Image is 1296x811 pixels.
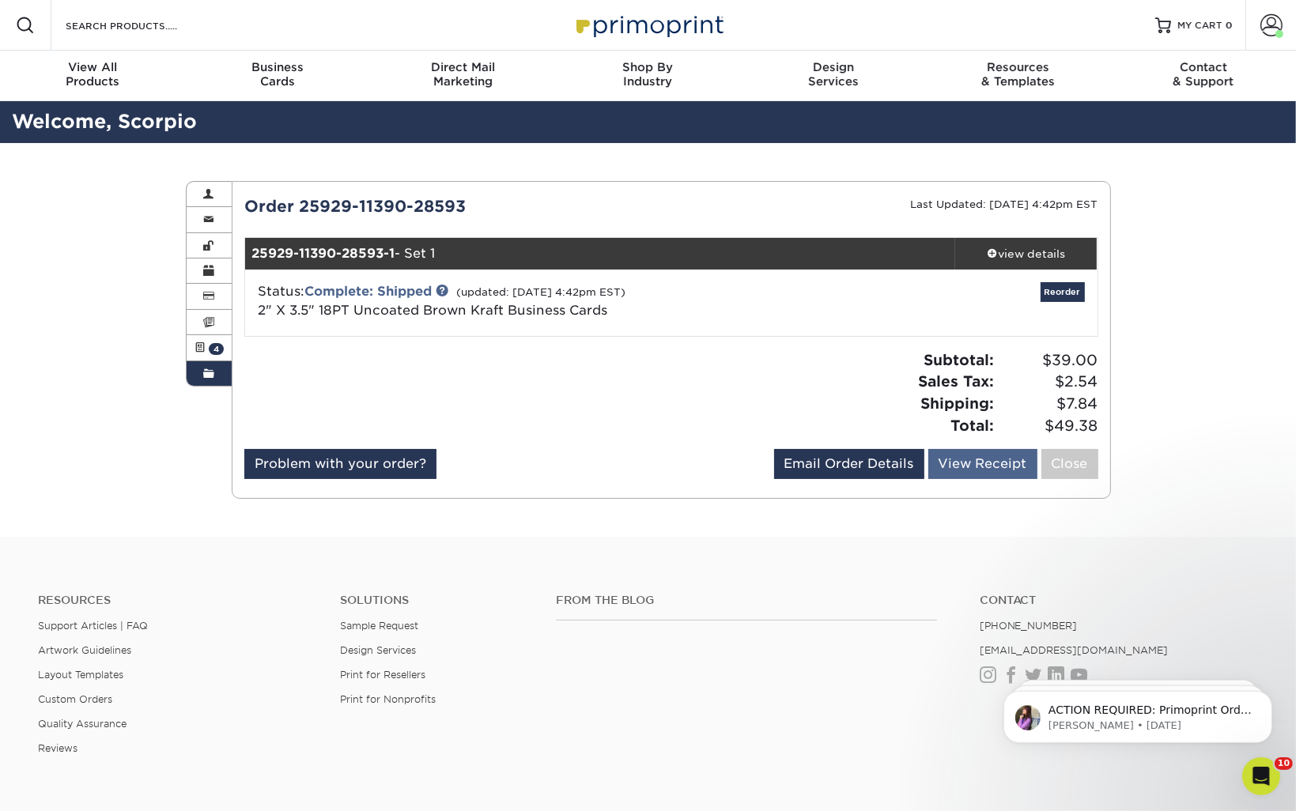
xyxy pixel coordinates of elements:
[456,286,625,298] small: (updated: [DATE] 4:42pm EST)
[185,51,370,101] a: BusinessCards
[340,594,532,607] h4: Solutions
[1242,757,1280,795] iframe: Intercom live chat
[741,51,926,101] a: DesignServices
[69,61,273,75] p: Message from Erica, sent 3w ago
[370,60,555,74] span: Direct Mail
[1226,20,1233,31] span: 0
[185,60,370,89] div: Cards
[1041,449,1098,479] a: Close
[555,60,740,89] div: Industry
[209,343,224,355] span: 4
[38,594,316,607] h4: Resources
[246,282,813,320] div: Status:
[955,246,1098,262] div: view details
[926,60,1111,89] div: & Templates
[370,60,555,89] div: Marketing
[185,60,370,74] span: Business
[911,198,1098,210] small: Last Updated: [DATE] 4:42pm EST
[999,349,1098,372] span: $39.00
[245,238,955,270] div: - Set 1
[370,51,555,101] a: Direct MailMarketing
[38,669,123,681] a: Layout Templates
[924,351,995,368] strong: Subtotal:
[304,284,432,299] a: Complete: Shipped
[951,417,995,434] strong: Total:
[556,594,936,607] h4: From the Blog
[569,8,727,42] img: Primoprint
[921,394,995,412] strong: Shipping:
[926,60,1111,74] span: Resources
[955,238,1098,270] a: view details
[38,620,148,632] a: Support Articles | FAQ
[980,594,1258,607] a: Contact
[340,693,436,705] a: Print for Nonprofits
[69,46,272,341] span: ACTION REQUIRED: Primoprint Order 25915-92252-28593 Thank you for placing your print order with P...
[340,620,418,632] a: Sample Request
[999,393,1098,415] span: $7.84
[999,415,1098,437] span: $49.38
[928,449,1037,479] a: View Receipt
[38,644,131,656] a: Artwork Guidelines
[1111,60,1296,89] div: & Support
[1041,282,1085,302] a: Reorder
[774,449,924,479] a: Email Order Details
[741,60,926,89] div: Services
[251,246,395,261] strong: 25929-11390-28593-1
[38,693,112,705] a: Custom Orders
[980,620,1078,632] a: [PHONE_NUMBER]
[38,742,77,754] a: Reviews
[555,51,740,101] a: Shop ByIndustry
[38,718,127,730] a: Quality Assurance
[926,51,1111,101] a: Resources& Templates
[1275,757,1293,770] span: 10
[980,658,1296,768] iframe: Intercom notifications message
[340,644,416,656] a: Design Services
[999,371,1098,393] span: $2.54
[1177,19,1222,32] span: MY CART
[1111,51,1296,101] a: Contact& Support
[340,669,425,681] a: Print for Resellers
[1111,60,1296,74] span: Contact
[187,335,232,360] a: 4
[919,372,995,390] strong: Sales Tax:
[555,60,740,74] span: Shop By
[741,60,926,74] span: Design
[64,16,218,35] input: SEARCH PRODUCTS.....
[980,644,1169,656] a: [EMAIL_ADDRESS][DOMAIN_NAME]
[232,194,671,218] div: Order 25929-11390-28593
[244,449,436,479] a: Problem with your order?
[258,303,607,318] a: 2" X 3.5" 18PT Uncoated Brown Kraft Business Cards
